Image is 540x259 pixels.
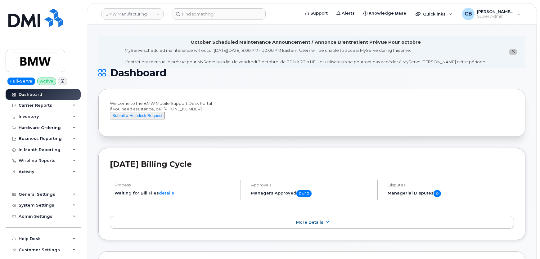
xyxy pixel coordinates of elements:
h4: Approvals [251,183,372,187]
span: 0 of 0 [296,190,312,197]
h4: Process [115,183,235,187]
h5: Managerial Disputes [388,190,514,197]
li: Waiting for Bill Files [115,190,235,196]
div: MyServe scheduled maintenance will occur [DATE][DATE] 8:00 PM - 10:00 PM Eastern. Users will be u... [125,47,486,65]
span: 0 [434,190,441,197]
span: More Details [296,220,323,225]
h5: Managers Approved [251,190,372,197]
iframe: Messenger Launcher [513,232,535,254]
button: close notification [509,49,517,55]
button: Submit a Helpdesk Request [110,112,165,120]
span: Dashboard [110,68,166,78]
a: Submit a Helpdesk Request [110,113,165,118]
a: details [159,190,174,195]
div: Welcome to the BMW Mobile Support Desk Portal If you need assistance, call [PHONE_NUMBER]. [110,100,514,125]
h2: [DATE] Billing Cycle [110,159,514,169]
div: October Scheduled Maintenance Announcement / Annonce D'entretient Prévue Pour octobre [191,39,421,46]
h4: Disputes [388,183,514,187]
